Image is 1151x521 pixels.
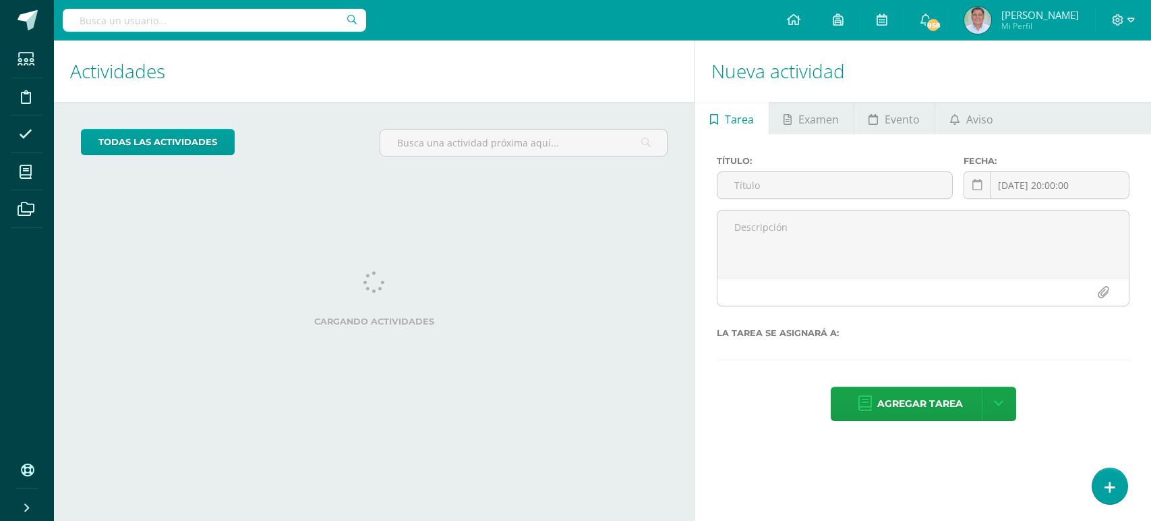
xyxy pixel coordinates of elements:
a: Examen [769,102,854,134]
input: Fecha de entrega [964,172,1128,198]
h1: Nueva actividad [711,40,1135,102]
span: 858 [926,18,941,32]
label: Cargando actividades [81,317,668,327]
a: Tarea [695,102,768,134]
input: Busca una actividad próxima aquí... [380,130,667,156]
input: Título [717,172,952,198]
a: Aviso [935,102,1007,134]
label: La tarea se asignará a: [717,328,1129,338]
label: Título: [717,156,953,166]
h1: Actividades [70,40,678,102]
span: Mi Perfil [1001,20,1079,32]
span: Aviso [966,103,993,136]
a: todas las Actividades [81,129,235,155]
span: Examen [798,103,839,136]
img: e0a79cb39523d0d5c7600c44975e145b.png [964,7,991,34]
span: Agregar tarea [877,387,963,420]
label: Fecha: [964,156,1129,166]
a: Evento [854,102,935,134]
span: Tarea [725,103,754,136]
input: Busca un usuario... [63,9,366,32]
span: Evento [885,103,920,136]
span: [PERSON_NAME] [1001,8,1079,22]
